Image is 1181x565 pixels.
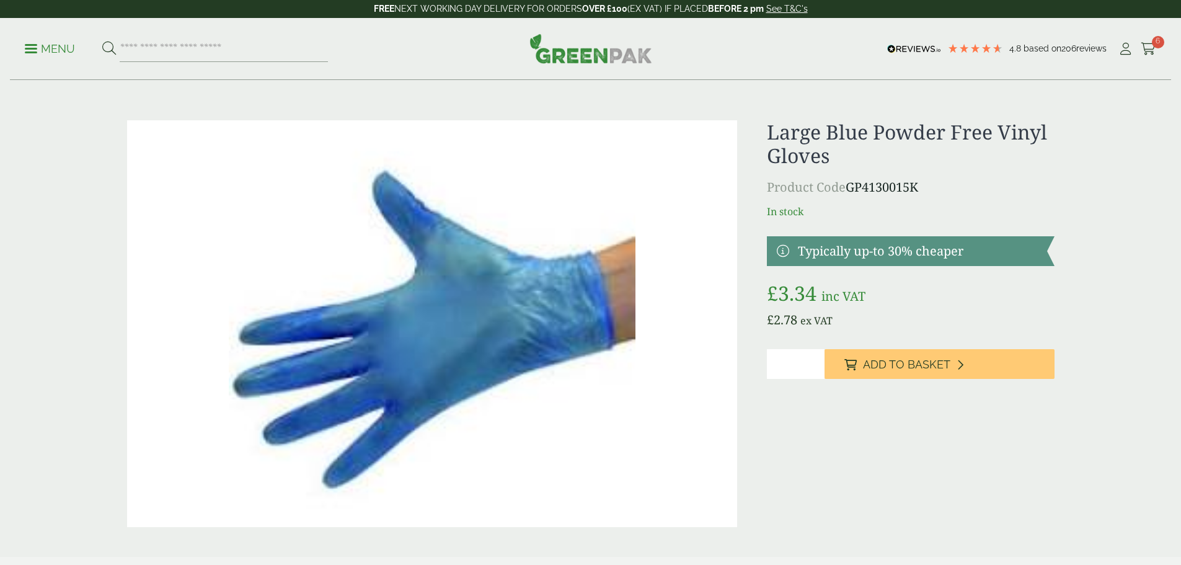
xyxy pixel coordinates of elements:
[800,314,833,327] span: ex VAT
[863,358,950,371] span: Add to Basket
[821,288,865,305] span: inc VAT
[947,43,1003,54] div: 4.79 Stars
[1076,43,1107,53] span: reviews
[1024,43,1061,53] span: Based on
[708,4,764,14] strong: BEFORE 2 pm
[1118,43,1133,55] i: My Account
[767,311,774,328] span: £
[767,280,778,306] span: £
[374,4,394,14] strong: FREE
[25,42,75,56] p: Menu
[887,45,941,53] img: REVIEWS.io
[127,120,738,527] img: 4130015K Blue Vinyl Powder Free Gloves Large
[25,42,75,54] a: Menu
[767,280,816,306] bdi: 3.34
[825,349,1055,379] button: Add to Basket
[1141,40,1156,58] a: 6
[767,120,1054,168] h1: Large Blue Powder Free Vinyl Gloves
[766,4,808,14] a: See T&C's
[767,179,846,195] span: Product Code
[1009,43,1024,53] span: 4.8
[767,311,797,328] bdi: 2.78
[767,204,1054,219] p: In stock
[529,33,652,63] img: GreenPak Supplies
[1061,43,1076,53] span: 206
[1152,36,1164,48] span: 6
[1141,43,1156,55] i: Cart
[767,178,1054,197] p: GP4130015K
[582,4,627,14] strong: OVER £100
